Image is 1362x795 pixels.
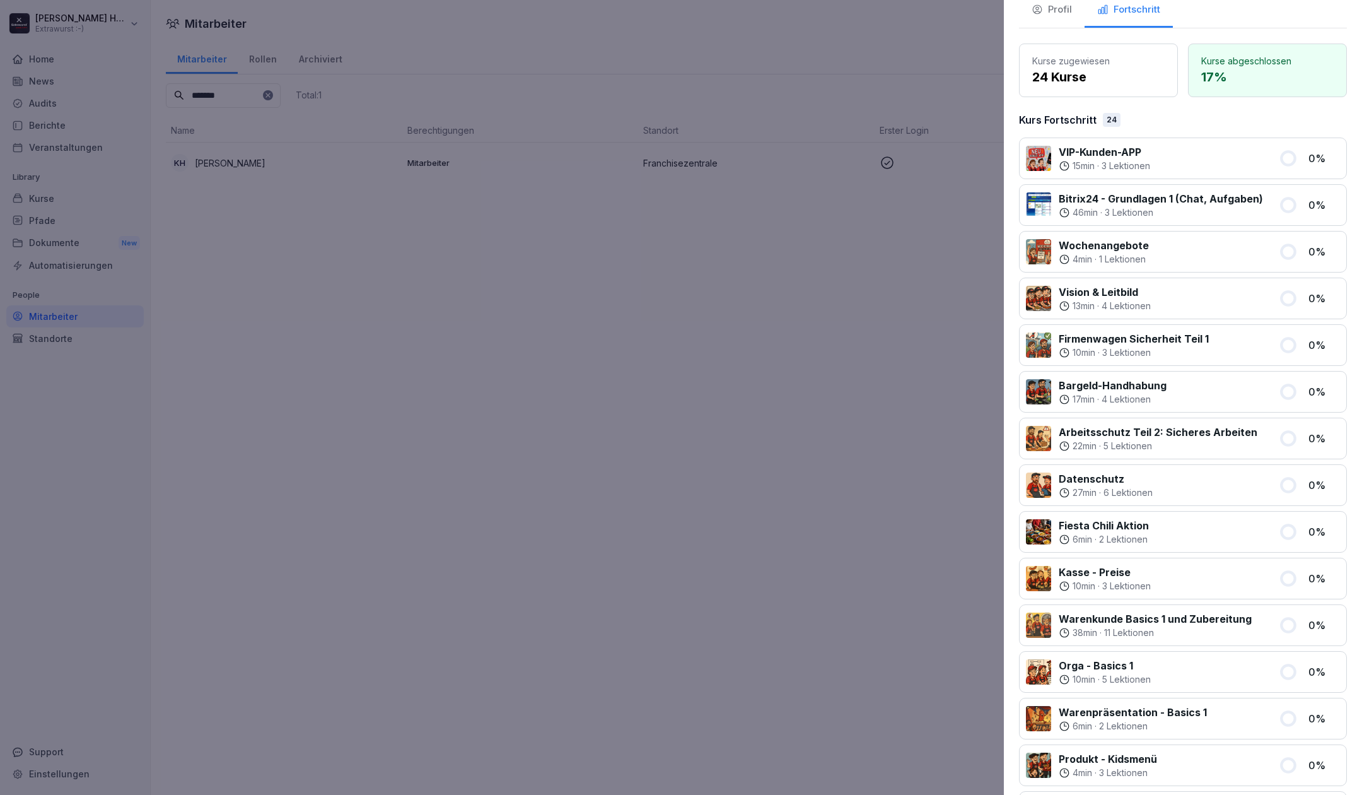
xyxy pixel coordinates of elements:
p: 2 Lektionen [1099,533,1148,546]
div: · [1059,627,1252,639]
div: · [1059,160,1150,172]
p: 6 min [1073,533,1092,546]
p: 15 min [1073,160,1095,172]
div: · [1059,720,1207,733]
p: Orga - Basics 1 [1059,658,1151,673]
p: 4 min [1073,253,1092,266]
p: 0 % [1308,151,1340,166]
p: 0 % [1308,197,1340,213]
p: 10 min [1073,346,1095,359]
div: Fortschritt [1097,3,1160,17]
p: Bargeld-Handhabung [1059,378,1167,393]
div: · [1059,206,1263,219]
p: Warenkunde Basics 1 und Zubereitung [1059,611,1252,627]
p: 2 Lektionen [1099,720,1148,733]
p: 6 min [1073,720,1092,733]
p: 3 Lektionen [1102,580,1151,592]
p: 5 Lektionen [1103,440,1152,452]
p: 46 min [1073,206,1098,219]
div: · [1059,393,1167,406]
p: 11 Lektionen [1104,627,1154,639]
p: Arbeitsschutz Teil 2: Sicheres Arbeiten [1059,425,1257,440]
p: Kurs Fortschritt [1019,112,1097,127]
p: Firmenwagen Sicherheit Teil 1 [1059,331,1209,346]
p: Vision & Leitbild [1059,285,1151,300]
p: 10 min [1073,673,1095,686]
div: · [1059,580,1151,592]
p: 6 Lektionen [1103,486,1153,499]
div: 24 [1103,113,1120,127]
p: 4 Lektionen [1102,393,1151,406]
p: 13 min [1073,300,1095,312]
p: Kurse zugewiesen [1032,54,1165,68]
p: Kasse - Preise [1059,565,1151,580]
p: 1 Lektionen [1099,253,1146,266]
p: Datenschutz [1059,471,1153,486]
p: 0 % [1308,244,1340,259]
div: · [1059,486,1153,499]
div: · [1059,300,1151,312]
p: 38 min [1073,627,1097,639]
p: 0 % [1308,431,1340,446]
p: 0 % [1308,524,1340,539]
p: 0 % [1308,384,1340,399]
div: · [1059,440,1257,452]
p: 5 Lektionen [1102,673,1151,686]
p: 0 % [1308,664,1340,680]
p: 0 % [1308,478,1340,493]
p: VIP-Kunden-APP [1059,144,1150,160]
p: 0 % [1308,291,1340,306]
p: Bitrix24 - Grundlagen 1 (Chat, Aufgaben) [1059,191,1263,206]
p: 17 % [1201,68,1334,86]
p: 27 min [1073,486,1097,499]
p: 3 Lektionen [1102,346,1151,359]
p: 0 % [1308,758,1340,773]
p: 4 Lektionen [1102,300,1151,312]
div: · [1059,253,1149,266]
p: 10 min [1073,580,1095,592]
p: 3 Lektionen [1105,206,1153,219]
p: Fiesta Chili Aktion [1059,518,1149,533]
p: Kurse abgeschlossen [1201,54,1334,68]
p: 3 Lektionen [1102,160,1150,172]
p: 0 % [1308,618,1340,633]
p: 0 % [1308,571,1340,586]
p: 24 Kurse [1032,68,1165,86]
div: · [1059,673,1151,686]
p: 3 Lektionen [1099,767,1148,779]
p: Wochenangebote [1059,238,1149,253]
p: 0 % [1308,711,1340,726]
p: Warenpräsentation - Basics 1 [1059,705,1207,720]
p: 17 min [1073,393,1095,406]
div: · [1059,346,1209,359]
p: 0 % [1308,338,1340,353]
p: 4 min [1073,767,1092,779]
div: Profil [1032,3,1072,17]
p: 22 min [1073,440,1097,452]
div: · [1059,767,1157,779]
div: · [1059,533,1149,546]
p: Produkt - Kidsmenü [1059,751,1157,767]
